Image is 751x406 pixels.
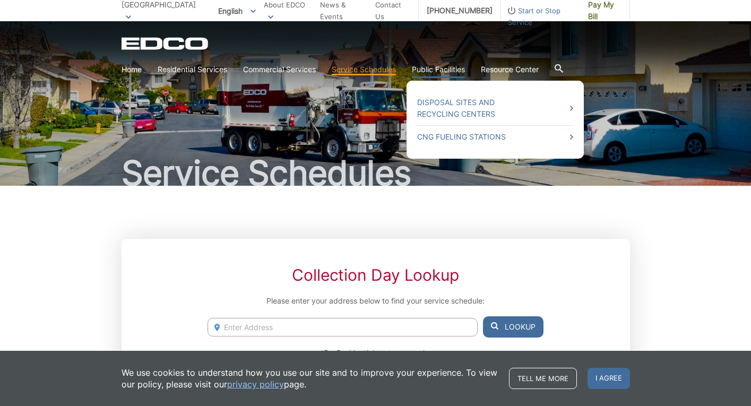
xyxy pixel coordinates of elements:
p: We use cookies to understand how you use our site and to improve your experience. To view our pol... [122,367,498,390]
a: Residential Services [158,64,227,75]
a: Tell me more [509,368,577,389]
h1: Service Schedules [122,156,630,190]
a: Resource Center [481,64,539,75]
input: Enter Address [208,318,477,336]
a: Service Schedules [332,64,396,75]
button: Lookup [483,316,543,338]
a: Disposal Sites and Recycling Centers [417,97,573,120]
h2: Collection Day Lookup [208,265,543,284]
a: Public Facilities [412,64,465,75]
p: *For Residential customers only. [208,347,543,359]
a: privacy policy [227,378,284,390]
a: Home [122,64,142,75]
a: CNG Fueling Stations [417,131,573,143]
a: EDCD logo. Return to the homepage. [122,37,210,50]
p: Please enter your address below to find your service schedule: [208,295,543,307]
a: Commercial Services [243,64,316,75]
span: English [210,2,264,20]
